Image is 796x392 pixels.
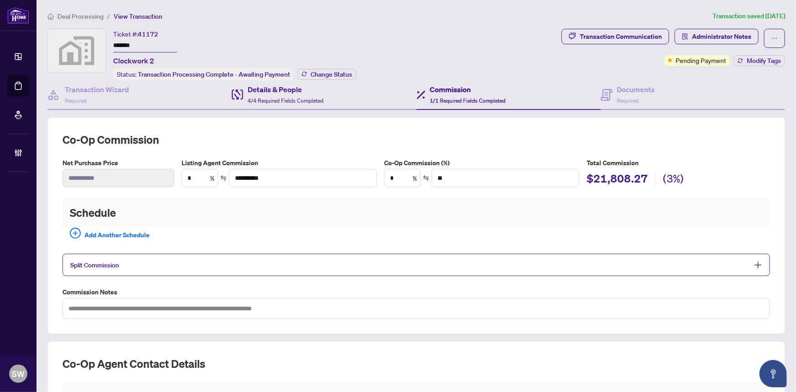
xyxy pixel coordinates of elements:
h4: Details & People [248,84,323,95]
article: Transaction saved [DATE] [713,11,785,21]
span: swap [423,175,429,181]
span: SW [12,367,25,380]
h4: Commission [430,84,506,95]
li: / [107,11,110,21]
button: Open asap [760,360,787,387]
span: 4/4 Required Fields Completed [248,97,323,104]
h5: Total Commission [587,158,770,168]
div: Split Commission [62,254,770,276]
span: Clockwork 2 [113,55,154,66]
div: Transaction Communication [580,29,662,44]
h2: (3%) [663,171,684,188]
div: Status: [113,68,294,80]
span: Required [617,97,639,104]
button: Modify Tags [734,55,785,66]
h2: Schedule [62,198,770,227]
span: 1/1 Required Fields Completed [430,97,506,104]
h4: Documents [617,84,655,95]
label: Net Purchase Price [62,158,174,168]
img: svg%3e [48,29,105,72]
button: Change Status [297,69,356,80]
div: Ticket #: [113,29,158,39]
label: Commission Notes [62,287,770,297]
span: Deal Processing [57,12,104,21]
h2: Co-op Commission [62,132,770,147]
span: 41172 [138,30,158,38]
button: Administrator Notes [675,29,759,44]
span: ellipsis [771,35,778,42]
span: plus [754,261,762,269]
span: Add Another Schedule [84,228,150,242]
span: View Transaction [114,12,162,21]
button: Transaction Communication [562,29,669,44]
span: plus-circle [70,228,81,239]
span: Administrator Notes [692,29,751,44]
span: Transaction Processing Complete - Awaiting Payment [138,70,290,78]
span: home [47,13,54,20]
span: Required [65,97,87,104]
span: Pending Payment [676,55,726,65]
h2: Co-op Agent Contact Details [62,356,770,371]
span: solution [682,33,688,40]
button: Add Another Schedule [62,227,157,243]
label: Listing Agent Commission [182,158,377,168]
label: Co-Op Commission (%) [384,158,579,168]
img: logo [7,7,29,24]
span: swap [220,175,227,181]
h4: Transaction Wizard [65,84,129,95]
h2: $21,808.27 [587,171,648,188]
span: Change Status [311,71,352,78]
span: Split Commission [70,261,119,269]
span: Modify Tags [747,57,781,64]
